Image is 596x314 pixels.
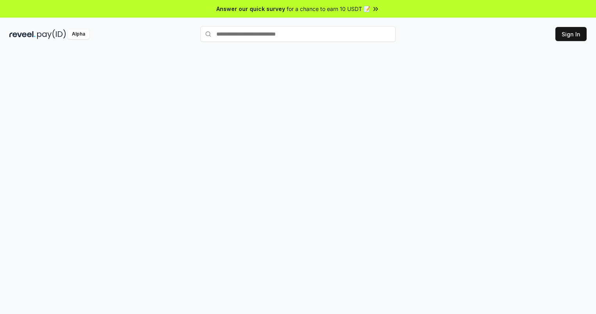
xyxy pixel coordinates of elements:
span: for a chance to earn 10 USDT 📝 [287,5,370,13]
div: Alpha [68,29,89,39]
img: pay_id [37,29,66,39]
span: Answer our quick survey [216,5,285,13]
button: Sign In [555,27,587,41]
img: reveel_dark [9,29,36,39]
